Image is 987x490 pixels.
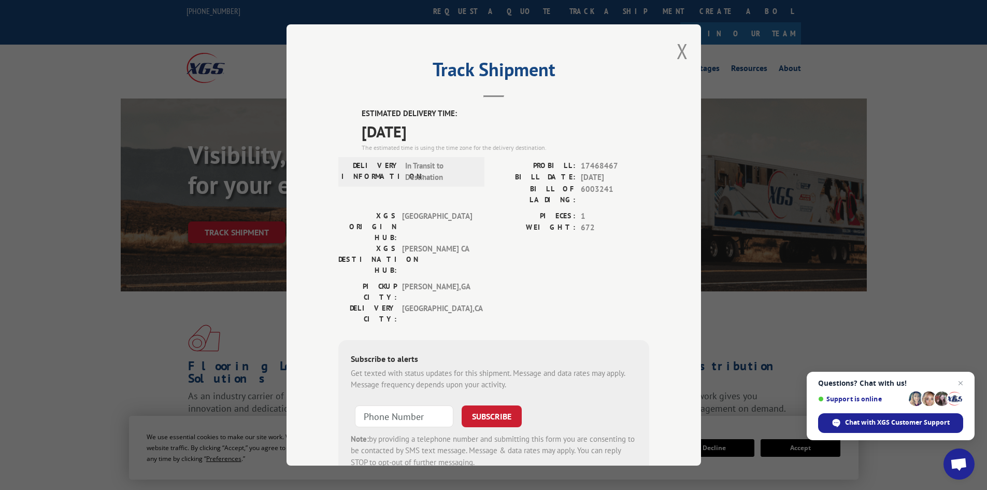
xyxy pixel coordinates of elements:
[494,222,576,234] label: WEIGHT:
[494,172,576,184] label: BILL DATE:
[581,211,649,222] span: 1
[402,243,472,276] span: [PERSON_NAME] CA
[351,353,637,368] div: Subscribe to alerts
[943,449,975,480] a: Open chat
[845,418,950,427] span: Chat with XGS Customer Support
[818,379,963,387] span: Questions? Chat with us!
[581,160,649,172] span: 17468467
[462,405,522,427] button: SUBSCRIBE
[338,211,397,243] label: XGS ORIGIN HUB:
[402,303,472,325] span: [GEOGRAPHIC_DATA] , CA
[362,108,649,120] label: ESTIMATED DELIVERY TIME:
[818,413,963,433] span: Chat with XGS Customer Support
[351,434,369,444] strong: Note:
[677,37,688,65] button: Close modal
[362,120,649,143] span: [DATE]
[338,281,397,303] label: PICKUP CITY:
[351,433,637,469] div: by providing a telephone number and submitting this form you are consenting to be contacted by SM...
[581,222,649,234] span: 672
[338,303,397,325] label: DELIVERY CITY:
[494,211,576,222] label: PIECES:
[355,405,453,427] input: Phone Number
[338,243,397,276] label: XGS DESTINATION HUB:
[338,62,649,82] h2: Track Shipment
[351,368,637,391] div: Get texted with status updates for this shipment. Message and data rates may apply. Message frequ...
[362,143,649,152] div: The estimated time is using the time zone for the delivery destination.
[581,184,649,205] span: 6003241
[402,211,472,243] span: [GEOGRAPHIC_DATA]
[581,172,649,184] span: [DATE]
[341,160,400,184] label: DELIVERY INFORMATION:
[494,184,576,205] label: BILL OF LADING:
[818,395,905,403] span: Support is online
[402,281,472,303] span: [PERSON_NAME] , GA
[405,160,475,184] span: In Transit to Destination
[494,160,576,172] label: PROBILL:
